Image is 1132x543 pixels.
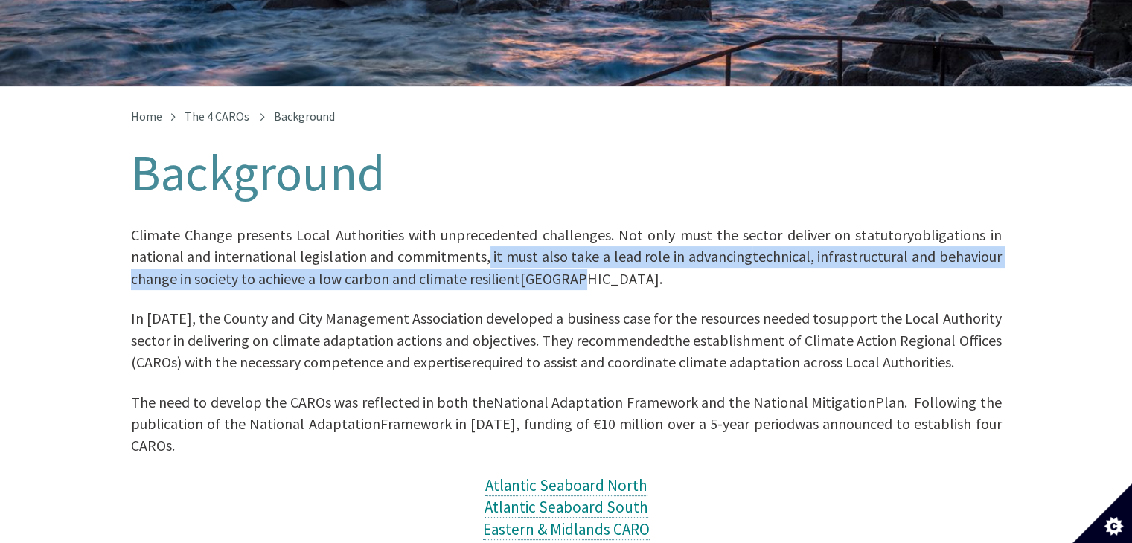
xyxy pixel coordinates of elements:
[185,109,249,123] a: The 4 CAROs
[131,309,827,327] span: In [DATE], the County and City Management Association developed a business case for the resources...
[131,247,1002,287] span: technical, infrastructural and behaviour change in society to achieve a low carbon and climate re...
[493,393,876,411] span: National Adaptation Framework and the National Mitigation
[131,393,493,411] span: The need to develop the CAROs was reflected in both the
[131,235,1002,286] span: ​
[1072,483,1132,543] button: Set cookie preferences
[485,497,648,517] span: Atlantic Seaboard South
[485,497,648,518] a: Atlantic Seaboard South
[483,519,650,539] span: Eastern & Midlands CARO
[483,519,650,540] a: Eastern & Midlands CARO
[380,414,795,433] span: Framework in [DATE], funding of €10 million over a 5-year period
[131,109,162,123] a: Home
[131,146,1002,201] h1: Background
[471,353,954,371] span: required to assist and coordinate climate adaptation across Local Authorities.
[131,225,915,244] span: Climate Change presents Local Authorities with unprecedented challenges. Not only must the sector...
[274,109,335,123] span: Background
[520,269,662,288] span: [GEOGRAPHIC_DATA].
[485,475,647,496] a: Atlantic Seaboard North
[131,309,1002,349] span: support the Local Authority sector in delivering on climate adaptation actions and objectives. Th...
[131,393,1002,433] span: Plan. Following the publication of the National Adaptation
